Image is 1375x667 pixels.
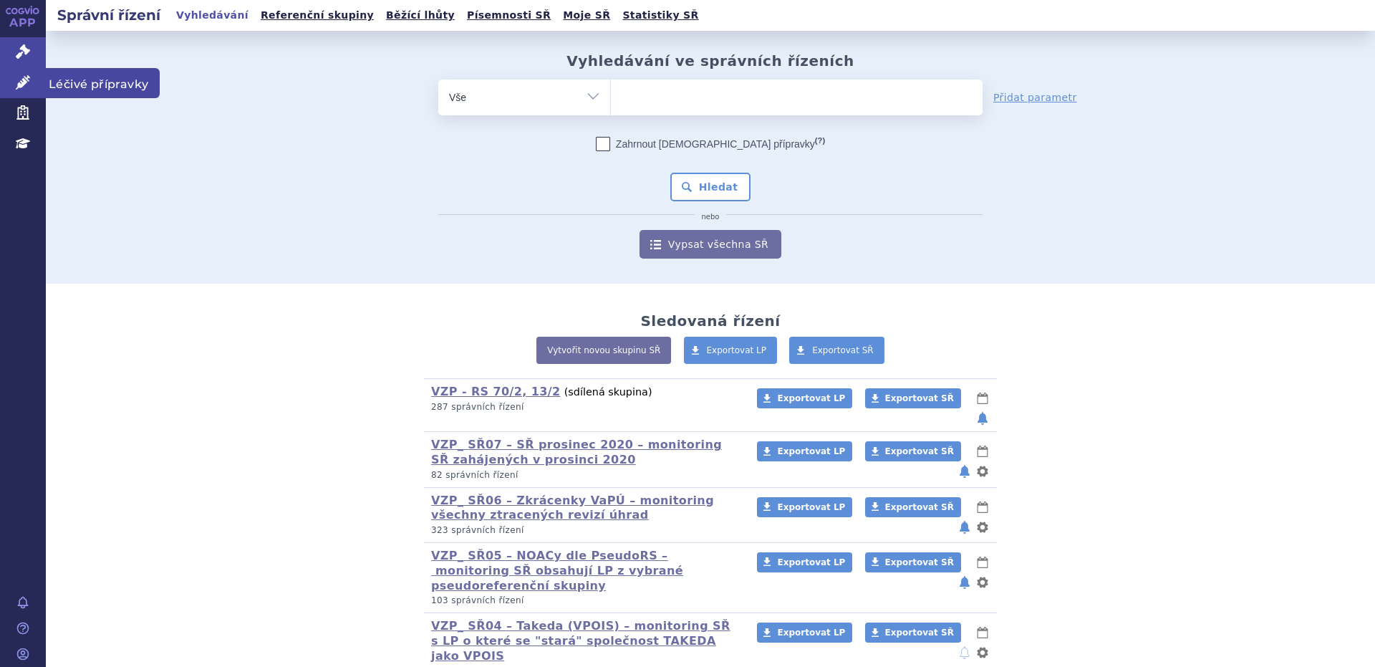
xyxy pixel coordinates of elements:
button: notifikace [957,574,972,591]
abbr: (?) [815,136,825,145]
button: notifikace [957,463,972,480]
a: Běžící lhůty [382,6,459,25]
button: notifikace [975,410,990,427]
a: Exportovat SŘ [865,441,961,461]
span: Exportovat SŘ [885,393,954,403]
h2: Správní řízení [46,5,172,25]
h2: Sledovaná řízení [640,312,780,330]
button: nastavení [975,644,990,661]
a: Statistiky SŘ [618,6,703,25]
button: lhůty [975,554,990,571]
p: 323 správních řízení [431,524,738,537]
a: VZP_ SŘ07 – SŘ prosinec 2020 – monitoring SŘ zahájených v prosinci 2020 [431,438,722,466]
p: 82 správních řízení [431,469,738,481]
button: nastavení [975,574,990,591]
label: Zahrnout [DEMOGRAPHIC_DATA] přípravky [596,137,825,151]
h2: Vyhledávání ve správních řízeních [566,52,854,69]
span: Exportovat LP [777,628,845,638]
a: VZP_ SŘ04 – Takeda (VPOIS) – monitoring SŘ s LP o které se "stará" společnost TAKEDA jako VPOIS [431,619,730,663]
button: lhůty [975,390,990,407]
a: Vypsat všechna SŘ [640,230,781,259]
button: lhůty [975,624,990,641]
p: 287 správních řízení [431,401,738,413]
button: Hledat [670,173,751,201]
span: Exportovat LP [777,446,845,456]
p: 103 správních řízení [431,595,738,607]
span: Exportovat LP [777,557,845,567]
a: VZP_ SŘ06 – Zkrácenky VaPÚ – monitoring všechny ztracených revizí úhrad [431,494,714,522]
button: notifikace [957,644,972,661]
button: lhůty [975,499,990,516]
a: VZP - RS 70/2, 13/2 [431,385,561,398]
a: Vyhledávání [172,6,253,25]
span: (sdílená skupina) [564,386,652,398]
button: lhůty [975,443,990,460]
span: Exportovat SŘ [885,628,954,638]
a: VZP_ SŘ05 – NOACy dle PseudoRS – monitoring SŘ obsahují LP z vybrané pseudoreferenční skupiny [431,549,683,592]
a: Exportovat SŘ [865,552,961,572]
a: Exportovat LP [684,337,778,364]
button: nastavení [975,519,990,536]
a: Exportovat LP [757,388,852,408]
a: Exportovat LP [757,552,852,572]
span: Exportovat SŘ [885,502,954,512]
i: nebo [695,213,727,221]
a: Písemnosti SŘ [463,6,555,25]
a: Exportovat SŘ [789,337,884,364]
span: Exportovat LP [707,345,767,355]
button: nastavení [975,463,990,480]
a: Exportovat LP [757,497,852,517]
a: Přidat parametr [993,90,1077,105]
span: Exportovat LP [777,393,845,403]
button: notifikace [957,519,972,536]
span: Léčivé přípravky [46,68,160,98]
span: Exportovat SŘ [885,446,954,456]
a: Exportovat SŘ [865,497,961,517]
span: Exportovat SŘ [885,557,954,567]
a: Exportovat SŘ [865,388,961,408]
a: Moje SŘ [559,6,614,25]
a: Referenční skupiny [256,6,378,25]
span: Exportovat LP [777,502,845,512]
a: Exportovat LP [757,441,852,461]
a: Vytvořit novou skupinu SŘ [536,337,671,364]
a: Exportovat SŘ [865,623,961,643]
span: Exportovat SŘ [812,345,874,355]
a: Exportovat LP [757,623,852,643]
